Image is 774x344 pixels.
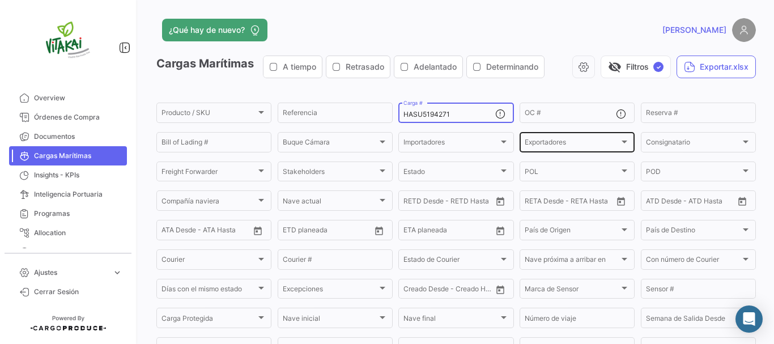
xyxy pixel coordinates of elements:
[34,247,122,257] span: Courier
[161,169,256,177] span: Freight Forwarder
[283,316,377,324] span: Nave inicial
[403,140,498,148] span: Importadores
[283,228,303,236] input: Desde
[283,169,377,177] span: Stakeholders
[525,228,619,236] span: País de Origen
[492,281,509,298] button: Open calendar
[394,56,462,78] button: Adelantado
[646,169,741,177] span: POD
[646,316,741,324] span: Semana de Salida Desde
[9,88,127,108] a: Overview
[467,56,544,78] button: Determinando
[249,222,266,239] button: Open calendar
[613,193,630,210] button: Open calendar
[34,131,122,142] span: Documentos
[601,56,671,78] button: visibility_offFiltros✓
[403,169,498,177] span: Estado
[653,62,664,72] span: ✓
[403,316,498,324] span: Nave final
[346,61,384,73] span: Retrasado
[34,209,122,219] span: Programas
[553,198,595,206] input: Hasta
[283,198,377,206] span: Nave actual
[646,140,741,148] span: Consignatario
[161,287,256,295] span: Días con el mismo estado
[34,267,108,278] span: Ajustes
[9,185,127,204] a: Inteligencia Portuaria
[9,108,127,127] a: Órdenes de Compra
[525,169,619,177] span: POL
[283,287,377,295] span: Excepciones
[112,267,122,278] span: expand_more
[403,228,424,236] input: Desde
[161,316,256,324] span: Carga Protegida
[9,204,127,223] a: Programas
[34,189,122,199] span: Inteligencia Portuaria
[734,193,751,210] button: Open calendar
[9,127,127,146] a: Documentos
[9,223,127,243] a: Allocation
[690,198,732,206] input: ATD Hasta
[414,61,457,73] span: Adelantado
[161,198,256,206] span: Compañía naviera
[283,140,377,148] span: Buque Cámara
[161,111,256,118] span: Producto / SKU
[371,222,388,239] button: Open calendar
[9,146,127,165] a: Cargas Marítimas
[735,305,763,333] div: Abrir Intercom Messenger
[403,287,442,295] input: Creado Desde
[156,56,548,78] h3: Cargas Marítimas
[34,170,122,180] span: Insights - KPIs
[34,112,122,122] span: Órdenes de Compra
[34,228,122,238] span: Allocation
[263,56,322,78] button: A tiempo
[40,14,96,70] img: vitakai.png
[34,93,122,103] span: Overview
[646,228,741,236] span: País de Destino
[161,257,256,265] span: Courier
[162,19,267,41] button: ¿Qué hay de nuevo?
[525,140,619,148] span: Exportadores
[646,198,682,206] input: ATD Desde
[646,257,741,265] span: Con número de Courier
[161,228,196,236] input: ATA Desde
[403,257,498,265] span: Estado de Courier
[677,56,756,78] button: Exportar.xlsx
[311,228,353,236] input: Hasta
[486,61,538,73] span: Determinando
[432,228,474,236] input: Hasta
[34,287,122,297] span: Cerrar Sesión
[9,165,127,185] a: Insights - KPIs
[525,198,545,206] input: Desde
[525,287,619,295] span: Marca de Sensor
[732,18,756,42] img: placeholder-user.png
[9,243,127,262] a: Courier
[326,56,390,78] button: Retrasado
[204,228,246,236] input: ATA Hasta
[450,287,492,295] input: Creado Hasta
[492,222,509,239] button: Open calendar
[608,60,622,74] span: visibility_off
[492,193,509,210] button: Open calendar
[432,198,474,206] input: Hasta
[34,151,122,161] span: Cargas Marítimas
[403,198,424,206] input: Desde
[525,257,619,265] span: Nave próxima a arribar en
[662,24,726,36] span: [PERSON_NAME]
[169,24,245,36] span: ¿Qué hay de nuevo?
[283,61,316,73] span: A tiempo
